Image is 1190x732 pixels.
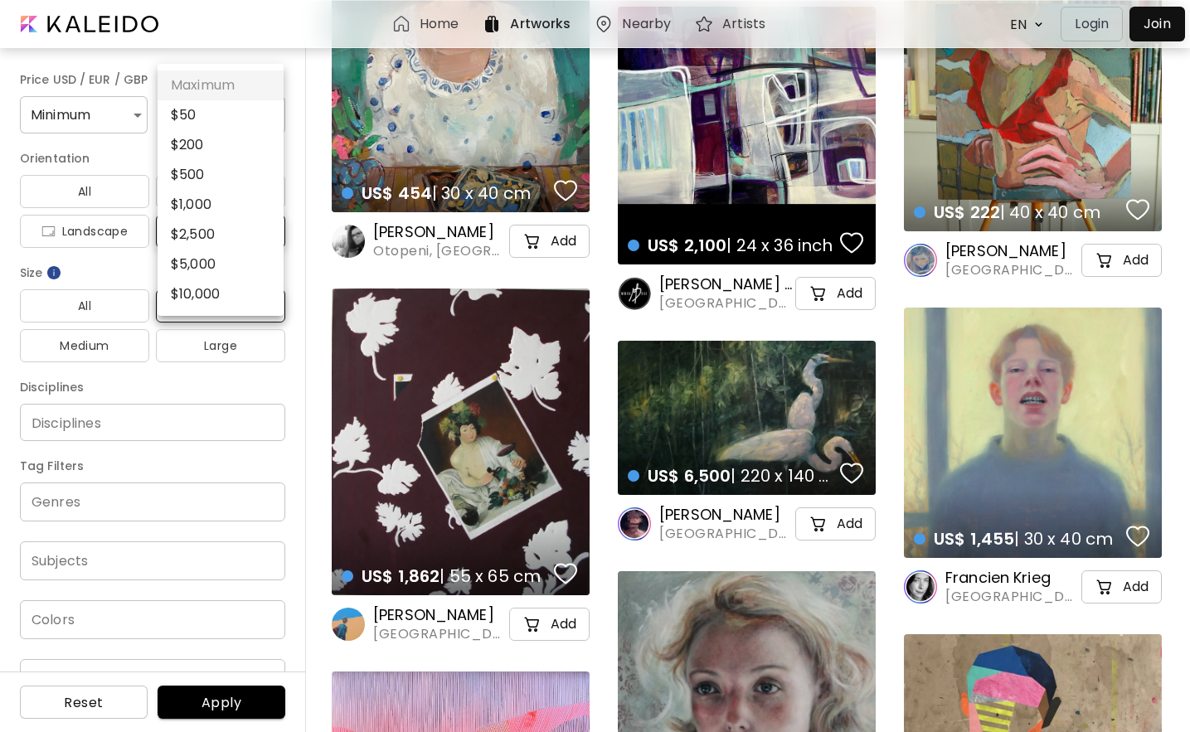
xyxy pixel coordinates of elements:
[158,100,284,130] li: $ 50
[158,190,284,220] li: $ 1,000
[158,130,284,160] li: $ 200
[158,279,284,309] li: $ 10,000
[158,250,284,279] li: $ 5,000
[158,160,284,190] li: $ 500
[158,220,284,250] li: $ 2,500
